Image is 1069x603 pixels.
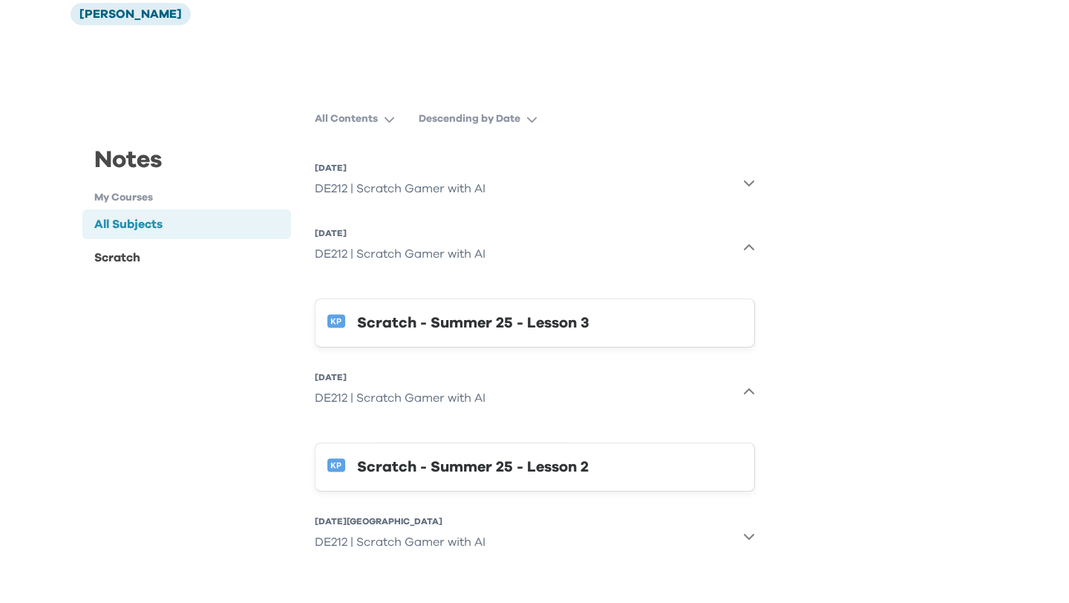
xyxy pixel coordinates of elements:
div: DE212 | Scratch Gamer with AI [315,383,486,413]
div: Scratch [94,249,140,267]
button: [DATE]DE212 | Scratch Gamer with AI [315,156,755,209]
button: [DATE][GEOGRAPHIC_DATA]DE212 | Scratch Gamer with AI [315,509,755,563]
button: [DATE]DE212 | Scratch Gamer with AI [315,221,755,275]
button: [DATE]DE212 | Scratch Gamer with AI [315,365,755,419]
div: DE212 | Scratch Gamer with AI [315,527,486,557]
button: Descending by Date [419,105,549,132]
p: All Contents [315,111,378,126]
div: [DATE] [315,371,486,383]
button: Scratch - Summer 25 - Lesson 2 [315,443,755,492]
p: Descending by Date [419,111,520,126]
button: Scratch - Summer 25 - Lesson 3 [315,299,755,348]
h1: My Courses [94,190,291,206]
div: Scratch - Summer 25 - Lesson 2 [357,455,742,479]
div: Notes [82,143,291,190]
div: Scratch - Summer 25 - Lesson 3 [357,311,742,335]
div: DE212 | Scratch Gamer with AI [315,174,486,203]
div: All Subjects [94,215,163,233]
span: [PERSON_NAME] [79,8,182,20]
div: [DATE] [315,227,486,239]
div: [DATE][GEOGRAPHIC_DATA] [315,515,486,527]
div: DE212 | Scratch Gamer with AI [315,239,486,269]
div: [DATE] [315,162,486,174]
button: All Contents [315,105,407,132]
